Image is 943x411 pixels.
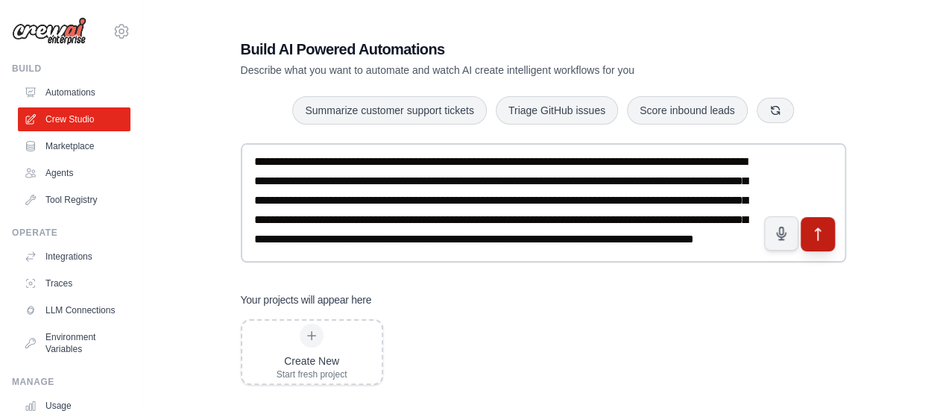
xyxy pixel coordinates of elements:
[18,107,130,131] a: Crew Studio
[277,354,347,368] div: Create New
[12,227,130,239] div: Operate
[12,63,130,75] div: Build
[12,17,86,46] img: Logo
[757,98,794,123] button: Get new suggestions
[18,81,130,104] a: Automations
[12,376,130,388] div: Manage
[18,325,130,361] a: Environment Variables
[764,216,798,251] button: Click to speak your automation idea
[277,368,347,380] div: Start fresh project
[18,272,130,295] a: Traces
[241,63,742,78] p: Describe what you want to automate and watch AI create intelligent workflows for you
[241,39,742,60] h1: Build AI Powered Automations
[241,292,372,307] h3: Your projects will appear here
[18,298,130,322] a: LLM Connections
[627,96,748,125] button: Score inbound leads
[18,161,130,185] a: Agents
[496,96,618,125] button: Triage GitHub issues
[868,339,943,411] iframe: Chat Widget
[18,245,130,269] a: Integrations
[18,134,130,158] a: Marketplace
[292,96,486,125] button: Summarize customer support tickets
[18,188,130,212] a: Tool Registry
